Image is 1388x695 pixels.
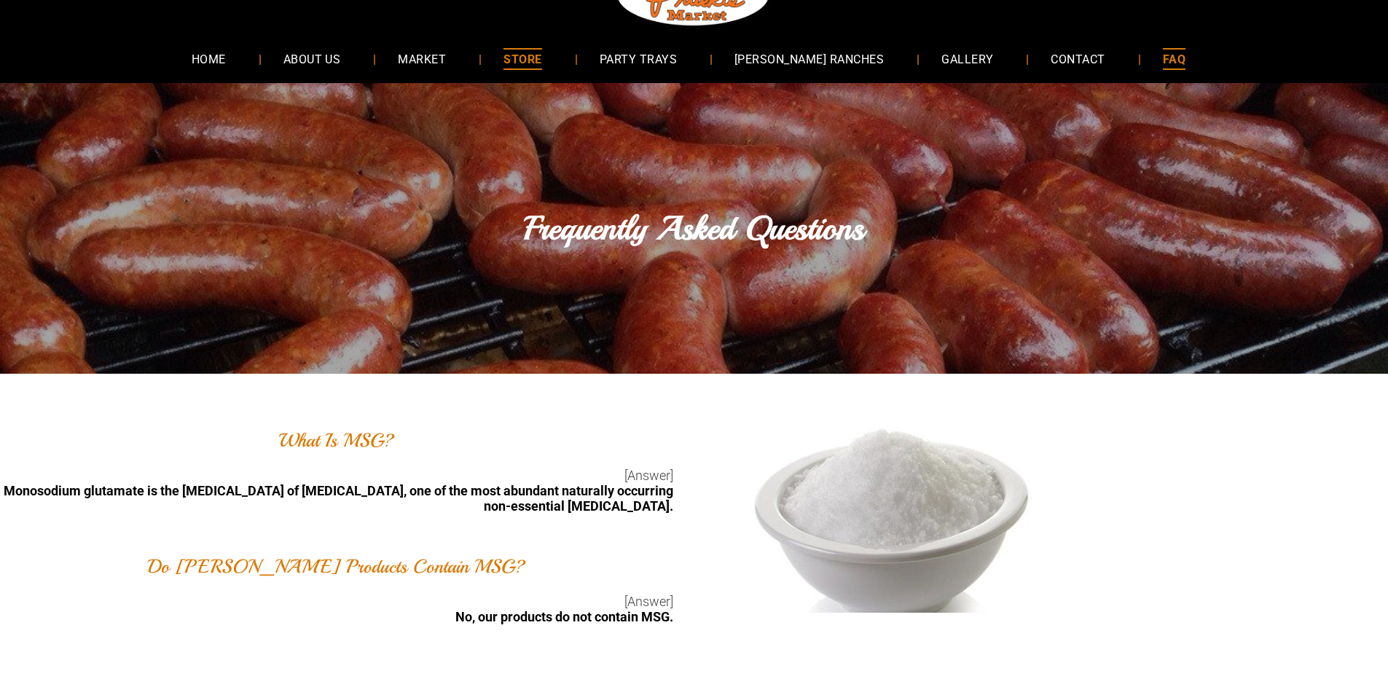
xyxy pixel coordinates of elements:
a: STORE [482,39,563,78]
img: msg-1920w.jpg [715,421,1079,613]
a: CONTACT [1029,39,1126,78]
span: [Answer] [624,468,673,483]
a: HOME [170,39,248,78]
span: [Answer] [624,594,673,609]
a: ABOUT US [262,39,363,78]
a: [PERSON_NAME] RANCHES [713,39,906,78]
span: STORE [503,48,541,69]
a: FAQ [1141,39,1207,78]
font: Do [PERSON_NAME] Products Contain MSG? [148,554,525,578]
font: Frequently Asked Questions [524,208,864,249]
a: MARKET [376,39,468,78]
a: GALLERY [920,39,1015,78]
a: PARTY TRAYS [578,39,699,78]
b: Monosodium glutamate is the [MEDICAL_DATA] of [MEDICAL_DATA], one of the most abundant naturally ... [4,483,673,514]
font: What Is MSG? [279,428,394,452]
